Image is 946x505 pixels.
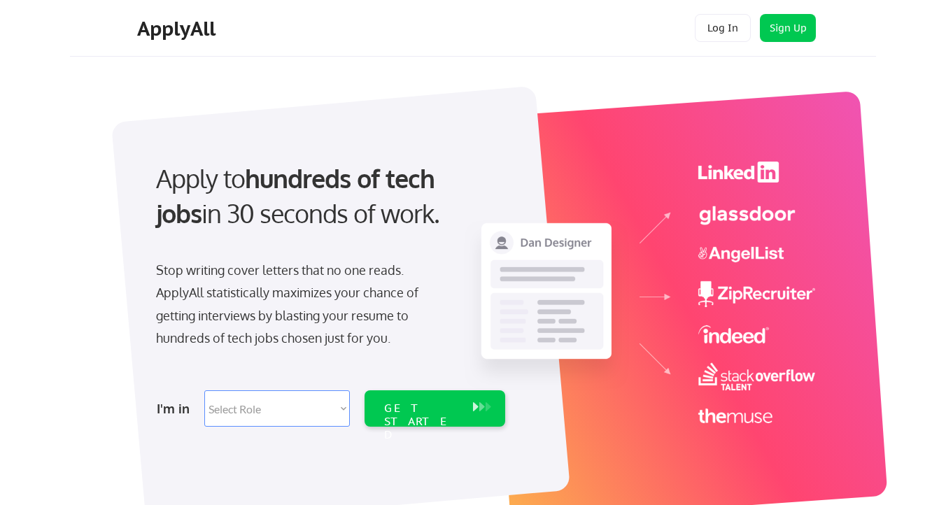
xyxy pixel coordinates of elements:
[156,259,444,350] div: Stop writing cover letters that no one reads. ApplyAll statistically maximizes your chance of get...
[156,162,441,229] strong: hundreds of tech jobs
[695,14,751,42] button: Log In
[760,14,816,42] button: Sign Up
[156,161,500,232] div: Apply to in 30 seconds of work.
[137,17,220,41] div: ApplyAll
[157,397,196,420] div: I'm in
[384,401,459,442] div: GET STARTED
